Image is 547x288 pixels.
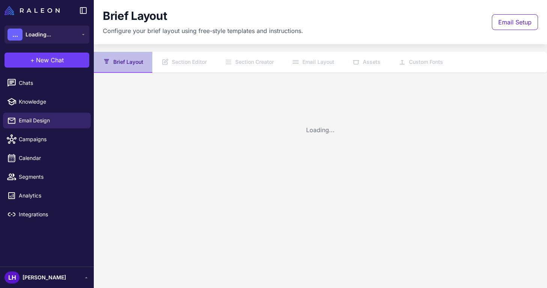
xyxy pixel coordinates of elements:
div: Loading... [306,125,335,134]
h1: Brief Layout [103,9,167,23]
a: Segments [3,169,91,185]
a: Analytics [3,188,91,204]
span: + [30,56,35,65]
a: Integrations [3,207,91,222]
span: Segments [19,173,85,181]
span: Loading... [26,30,51,39]
img: Raleon Logo [5,6,60,15]
span: Analytics [19,191,85,200]
span: New Chat [36,56,64,65]
span: Calendar [19,154,85,162]
span: Knowledge [19,98,85,106]
span: Email Design [19,116,85,125]
span: Email Setup [498,18,532,27]
p: Configure your brief layout using free-style templates and instructions. [103,26,303,35]
a: Raleon Logo [5,6,63,15]
a: Email Design [3,113,91,128]
button: +New Chat [5,53,89,68]
span: Chats [19,79,85,87]
span: [PERSON_NAME] [23,273,66,282]
a: Calendar [3,150,91,166]
div: LH [5,271,20,283]
span: Campaigns [19,135,85,143]
a: Knowledge [3,94,91,110]
button: ...Loading... [5,26,89,44]
button: Brief Layout [94,52,152,73]
button: Email Setup [492,14,538,30]
span: Integrations [19,210,85,219]
a: Campaigns [3,131,91,147]
div: ... [8,29,23,41]
a: Chats [3,75,91,91]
